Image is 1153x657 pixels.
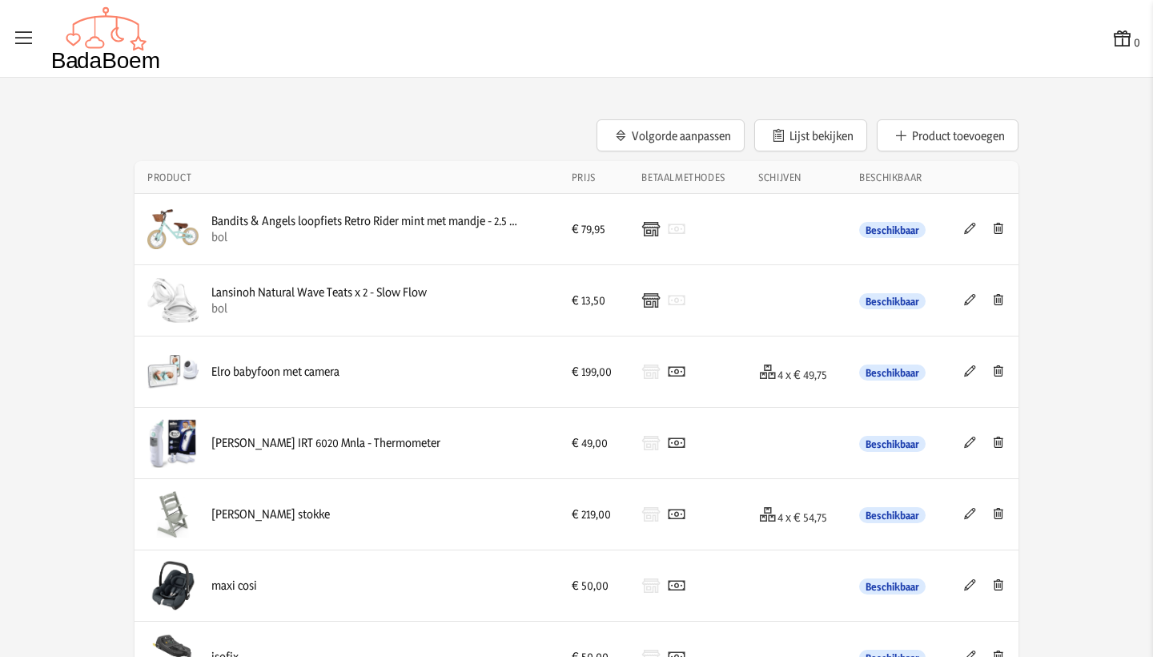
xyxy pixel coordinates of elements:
div: Bandits & Angels loopfiets Retro Rider mint met mandje - 2.5 jaar - jongens en meisjes - metaal -... [211,213,519,229]
span: Beschikbaar [859,578,926,595]
div: € 49,00 [572,435,617,451]
div: Elro babyfoon met camera [211,364,339,380]
div: [PERSON_NAME] stokke [211,506,330,522]
span: Beschikbaar [859,222,926,238]
div: € 50,00 [572,578,617,594]
th: Betaalmethodes [629,161,745,194]
div: € 79,95 [572,221,617,237]
div: 4 x € 49,75 [758,359,834,385]
button: Lijst bekijken [754,119,867,151]
span: Beschikbaar [859,293,926,309]
span: Beschikbaar [859,507,926,523]
div: [PERSON_NAME] IRT 6020 Mnla - Thermometer [211,435,440,451]
div: 4 x € 54,75 [758,502,834,527]
div: maxi cosi [211,578,257,594]
th: Prijs [559,161,629,194]
div: Lansinoh Natural Wave Teats x 2 - Slow Flow [211,284,427,300]
div: € 199,00 [572,364,617,380]
button: Product toevoegen [877,119,1018,151]
img: Badaboem [51,6,161,71]
div: € 219,00 [572,506,617,522]
th: Beschikbaar [846,161,945,194]
th: Product [135,161,559,194]
span: Beschikbaar [859,436,926,452]
div: bol [211,300,427,316]
button: Volgorde aanpassen [597,119,745,151]
th: Schijven [745,161,846,194]
div: € 13,50 [572,292,617,308]
button: 0 [1111,27,1140,50]
span: Beschikbaar [859,365,926,381]
div: bol [211,229,519,245]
